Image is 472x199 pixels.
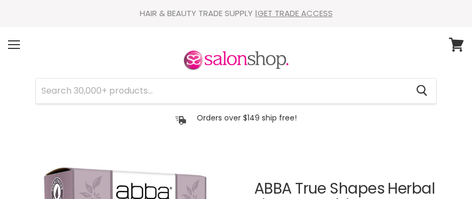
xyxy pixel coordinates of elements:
[258,8,333,19] a: GET TRADE ACCESS
[407,79,436,103] button: Search
[36,79,407,103] input: Search
[197,113,297,123] p: Orders over $149 ship free!
[35,78,437,104] form: Product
